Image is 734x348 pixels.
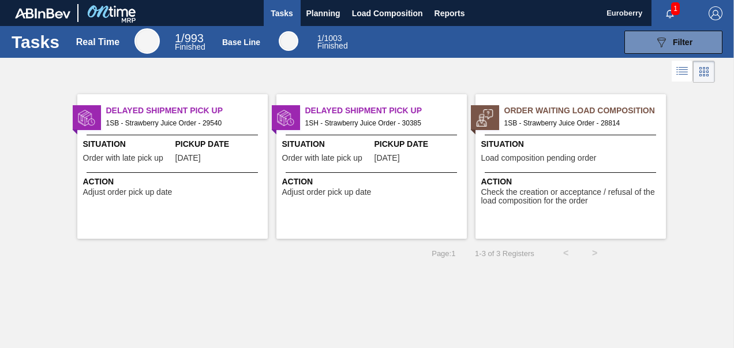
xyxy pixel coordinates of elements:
span: 1SB - Strawberry Juice Order - 28814 [504,117,657,129]
span: Finished [317,41,348,50]
div: Real Time [134,28,160,54]
span: Load Composition [352,6,423,20]
span: 1SB - Strawberry Juice Order - 29540 [106,117,259,129]
span: Situation [282,138,372,150]
img: Logout [709,6,722,20]
img: status [78,109,95,127]
span: / 993 [175,32,204,45]
span: Load composition pending order [481,154,597,162]
img: status [476,109,493,127]
button: Notifications [651,5,688,21]
img: TNhmsLtSVTkK8tSr43FrP2fwEKptu5GPRR3wAAAABJRU5ErkJggg== [15,8,70,18]
span: Check the creation or acceptance / refusal of the load composition for the order [481,188,663,206]
span: Action [481,176,663,188]
div: Real Time [76,37,119,47]
span: Finished [175,42,205,51]
div: List Vision [672,61,693,83]
span: Order with late pick up [83,154,163,162]
span: 1 - 3 of 3 Registers [473,249,534,258]
div: Base Line [222,38,260,47]
span: Situation [83,138,173,150]
img: status [277,109,294,127]
span: Adjust order pick up date [83,188,173,197]
h1: Tasks [12,35,59,49]
div: Base Line [279,31,298,51]
span: Order with late pick up [282,154,362,162]
span: 1 [317,34,322,43]
div: Card Vision [693,61,715,83]
span: Planning [306,6,340,20]
div: Base Line [317,35,348,50]
span: 07/13/2025 [175,154,201,162]
span: 08/03/2025 [375,154,400,162]
span: 1SH - Strawberry Juice Order - 30385 [305,117,458,129]
span: Reports [435,6,465,20]
span: Tasks [269,6,295,20]
span: 1 [175,32,181,45]
span: Page : 1 [432,249,455,258]
span: Order Waiting Load Composition [504,105,666,117]
span: / 1003 [317,34,342,43]
span: 1 [671,2,680,15]
span: Pickup Date [175,138,265,150]
span: Action [83,176,265,188]
button: > [581,239,609,268]
button: < [552,239,581,268]
span: Delayed Shipment Pick Up [305,105,467,117]
div: Real Time [175,34,205,51]
button: Filter [624,31,722,54]
span: Action [282,176,464,188]
span: Delayed Shipment Pick Up [106,105,268,117]
span: Pickup Date [375,138,464,150]
span: Adjust order pick up date [282,188,372,197]
span: Situation [481,138,663,150]
span: Filter [673,38,692,47]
